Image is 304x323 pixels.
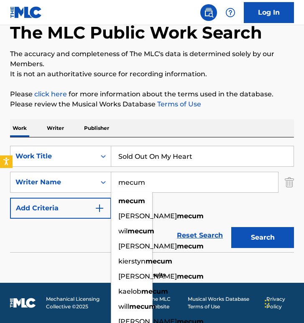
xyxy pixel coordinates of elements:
strong: mecum [141,287,168,295]
strong: mecum [128,227,154,235]
img: MLC Logo [10,6,42,18]
div: Work Title [15,151,91,161]
img: logo [10,298,36,308]
div: Writer Name [15,177,91,187]
span: [PERSON_NAME] [118,212,177,220]
img: 9d2ae6d4665cec9f34b9.svg [95,203,105,213]
p: The accuracy and completeness of The MLC's data is determined solely by our Members. [10,49,294,69]
strong: mecum [146,257,172,265]
button: Search [231,227,294,248]
span: kaelob [118,287,141,295]
p: Publisher [82,119,112,137]
a: Public Search [200,4,217,21]
strong: mecum [177,242,204,250]
span: [PERSON_NAME] [118,242,177,250]
a: Log In [244,2,294,23]
img: search [204,8,214,18]
div: Drag [265,291,270,316]
iframe: Chat Widget [262,283,304,323]
img: Delete Criterion [285,172,294,193]
strong: mecum [177,272,204,280]
p: Please for more information about the terms used in the database. [10,89,294,99]
strong: mecum [177,212,204,220]
span: [PERSON_NAME] [118,272,177,280]
span: kierstyn [118,257,146,265]
a: The MLC Website [149,295,183,310]
span: wil [118,227,128,235]
span: Mechanical Licensing Collective © 2025 [46,295,116,310]
p: Please review the Musical Works Database [10,99,294,109]
p: It is not an authoritative source for recording information. [10,69,294,79]
p: Work [10,119,29,137]
strong: mecum [129,302,156,310]
a: Reset Search [173,226,227,245]
form: Search Form [10,146,294,252]
strong: mecum [118,197,145,205]
div: Help [222,4,239,21]
p: Writer [44,119,66,137]
img: help [225,8,235,18]
a: Terms of Use [156,100,201,108]
h1: The MLC Public Work Search [10,22,262,43]
button: Add Criteria [10,198,111,219]
a: Musical Works Database Terms of Use [188,295,261,310]
span: will [118,302,129,310]
a: click here [34,90,67,98]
